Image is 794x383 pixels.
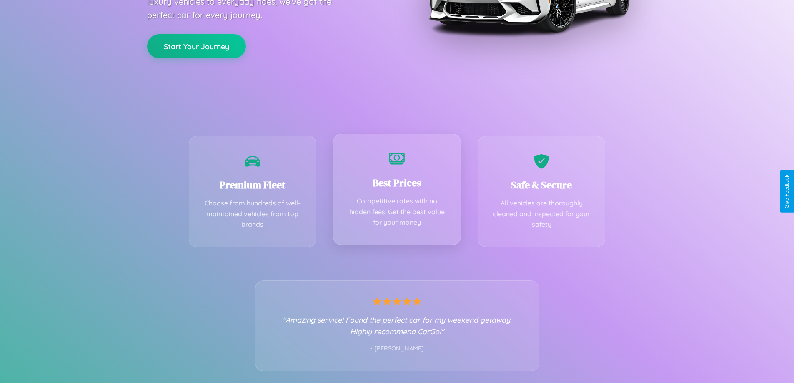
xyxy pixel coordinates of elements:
h3: Safe & Secure [491,178,593,192]
h3: Premium Fleet [202,178,304,192]
p: Competitive rates with no hidden fees. Get the best value for your money [346,196,448,228]
h3: Best Prices [346,176,448,190]
p: - [PERSON_NAME] [272,343,522,354]
p: All vehicles are thoroughly cleaned and inspected for your safety [491,198,593,230]
button: Start Your Journey [147,34,246,58]
div: Give Feedback [784,175,790,208]
p: Choose from hundreds of well-maintained vehicles from top brands [202,198,304,230]
p: "Amazing service! Found the perfect car for my weekend getaway. Highly recommend CarGo!" [272,314,522,337]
